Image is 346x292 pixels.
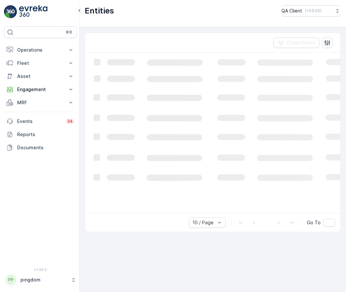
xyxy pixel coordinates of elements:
img: logo_light-DOdMpM7g.png [19,5,47,18]
p: pingdom [20,277,68,283]
span: v 1.49.0 [4,268,77,272]
img: logo [4,5,17,18]
a: Reports [4,128,77,141]
p: Events [17,118,62,125]
p: 34 [67,119,73,124]
button: MRF [4,96,77,109]
p: MRF [17,99,64,106]
p: Engagement [17,86,64,93]
button: Operations [4,43,77,57]
p: Entities [85,6,114,16]
a: Events34 [4,115,77,128]
p: Asset [17,73,64,80]
button: Clear Filters [274,37,319,48]
button: Engagement [4,83,77,96]
span: Go To [307,219,321,226]
button: PPpingdom [4,273,77,287]
p: Clear Filters [287,39,315,46]
button: Fleet [4,57,77,70]
p: Fleet [17,60,64,66]
a: Documents [4,141,77,154]
p: QA Client [281,8,302,14]
button: QA Client(+03:00) [281,5,341,16]
p: Operations [17,47,64,53]
p: Reports [17,131,74,138]
p: ⌘B [66,30,72,35]
button: Asset [4,70,77,83]
p: ( +03:00 ) [305,8,322,13]
p: Documents [17,144,74,151]
div: PP [6,275,16,285]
